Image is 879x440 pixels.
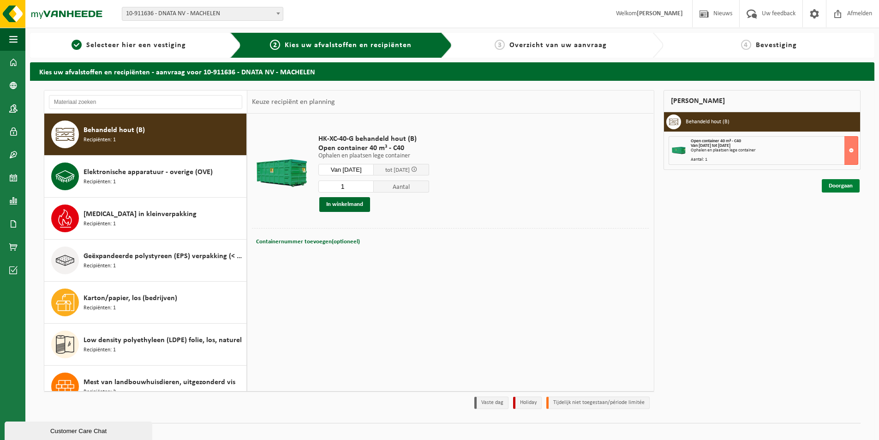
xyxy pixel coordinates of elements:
span: Kies uw afvalstoffen en recipiënten [285,42,412,49]
span: 10-911636 - DNATA NV - MACHELEN [122,7,283,20]
button: Mest van landbouwhuisdieren, uitgezonderd vis Recipiënten: 2 [44,366,247,408]
h3: Behandeld hout (B) [686,115,730,129]
span: Elektronische apparatuur - overige (OVE) [84,167,213,178]
a: 1Selecteer hier een vestiging [35,40,223,51]
span: Containernummer toevoegen(optioneel) [256,239,360,245]
button: Behandeld hout (B) Recipiënten: 1 [44,114,247,156]
span: Aantal [374,181,429,193]
strong: Van [DATE] tot [DATE] [691,143,730,148]
span: Low density polyethyleen (LDPE) folie, los, naturel [84,335,242,346]
button: Containernummer toevoegen(optioneel) [255,235,361,248]
span: Recipiënten: 2 [84,388,116,397]
h2: Kies uw afvalstoffen en recipiënten - aanvraag voor 10-911636 - DNATA NV - MACHELEN [30,62,874,80]
span: Geëxpandeerde polystyreen (EPS) verpakking (< 1 m² per stuk), recycleerbaar [84,251,244,262]
span: Recipiënten: 1 [84,136,116,145]
a: Doorgaan [822,179,860,193]
input: Materiaal zoeken [49,95,242,109]
span: Mest van landbouwhuisdieren, uitgezonderd vis [84,377,235,388]
button: In winkelmand [319,197,370,212]
button: [MEDICAL_DATA] in kleinverpakking Recipiënten: 1 [44,198,247,240]
span: Behandeld hout (B) [84,125,145,136]
span: Overzicht van uw aanvraag [509,42,607,49]
span: Recipiënten: 1 [84,262,116,271]
span: Recipiënten: 1 [84,220,116,229]
span: 10-911636 - DNATA NV - MACHELEN [122,7,283,21]
div: [PERSON_NAME] [664,90,861,112]
span: 3 [495,40,505,50]
input: Selecteer datum [318,164,374,175]
span: Recipiënten: 1 [84,304,116,313]
strong: [PERSON_NAME] [637,10,683,17]
div: Ophalen en plaatsen lege container [691,148,858,153]
span: 2 [270,40,280,50]
button: Elektronische apparatuur - overige (OVE) Recipiënten: 1 [44,156,247,198]
span: Bevestiging [756,42,797,49]
span: tot [DATE] [385,167,410,173]
div: Keuze recipiënt en planning [247,90,340,114]
span: Selecteer hier een vestiging [86,42,186,49]
li: Tijdelijk niet toegestaan/période limitée [546,397,650,409]
span: Open container 40 m³ - C40 [691,139,741,144]
span: [MEDICAL_DATA] in kleinverpakking [84,209,197,220]
div: Aantal: 1 [691,157,858,162]
span: Karton/papier, los (bedrijven) [84,293,177,304]
span: Recipiënten: 1 [84,178,116,187]
span: Recipiënten: 1 [84,346,116,355]
span: 4 [741,40,751,50]
li: Holiday [513,397,542,409]
button: Low density polyethyleen (LDPE) folie, los, naturel Recipiënten: 1 [44,324,247,366]
button: Karton/papier, los (bedrijven) Recipiënten: 1 [44,282,247,324]
p: Ophalen en plaatsen lege container [318,153,429,159]
li: Vaste dag [474,397,508,409]
iframe: chat widget [5,420,154,440]
span: HK-XC-40-G behandeld hout (B) [318,134,429,144]
button: Geëxpandeerde polystyreen (EPS) verpakking (< 1 m² per stuk), recycleerbaar Recipiënten: 1 [44,240,247,282]
span: 1 [72,40,82,50]
span: Open container 40 m³ - C40 [318,144,429,153]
